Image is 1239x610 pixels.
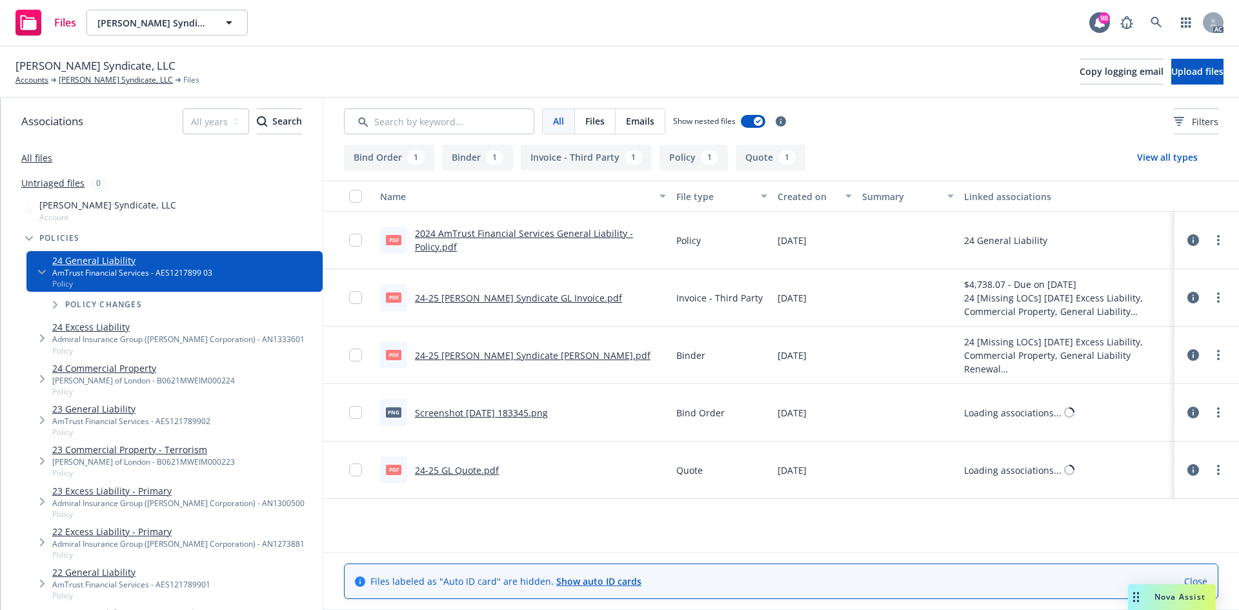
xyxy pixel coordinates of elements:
span: Show nested files [673,116,736,127]
a: Report a Bug [1114,10,1140,36]
a: 24-25 GL Quote.pdf [415,464,499,476]
input: Toggle Row Selected [349,349,362,361]
a: more [1211,290,1226,305]
button: Binder [442,145,513,170]
div: 1 [486,150,503,165]
div: 24 General Liability [964,234,1047,247]
span: Associations [21,113,83,130]
button: [PERSON_NAME] Syndicate, LLC [86,10,248,36]
div: Admiral Insurance Group ([PERSON_NAME] Corporation) - AN1333601 [52,334,305,345]
div: 98 [1098,12,1110,24]
span: Upload files [1171,65,1224,77]
span: pdf [386,465,401,474]
span: Files labeled as "Auto ID card" are hidden. [370,574,641,588]
div: File type [676,190,753,203]
span: Policy [52,386,235,397]
div: [PERSON_NAME] of London - B0621MWEIM000223 [52,456,235,467]
span: png [386,407,401,417]
span: Account [39,212,176,223]
div: AmTrust Financial Services - AES1217899 03 [52,267,212,278]
span: Files [54,17,76,28]
div: [PERSON_NAME] of London - B0621MWEIM000224 [52,375,235,386]
a: Accounts [15,74,48,86]
div: Created on [778,190,838,203]
span: Binder [676,349,705,362]
span: [DATE] [778,406,807,420]
span: Policy [52,509,305,520]
div: 1 [407,150,425,165]
a: Untriaged files [21,176,85,190]
span: Filters [1174,115,1218,128]
div: 0 [90,176,107,190]
a: more [1211,347,1226,363]
span: pdf [386,235,401,245]
span: Invoice - Third Party [676,291,763,305]
button: Policy [660,145,728,170]
span: Filters [1192,115,1218,128]
span: Policy [52,549,305,560]
span: Policy [52,427,210,438]
input: Toggle Row Selected [349,291,362,304]
button: Copy logging email [1080,59,1163,85]
div: Linked associations [964,190,1169,203]
button: Bind Order [344,145,434,170]
a: 24-25 [PERSON_NAME] Syndicate [PERSON_NAME].pdf [415,349,650,361]
a: more [1211,232,1226,248]
button: View all types [1116,145,1218,170]
span: Quote [676,463,703,477]
a: 23 General Liability [52,402,210,416]
div: 24 [Missing LOCs] [DATE] Excess Liability, Commercial Property, General Liability Renewal [964,335,1169,376]
div: Drag to move [1128,584,1144,610]
span: [DATE] [778,234,807,247]
span: Policy [52,467,235,478]
button: Nova Assist [1128,584,1216,610]
a: 22 Excess Liability - Primary [52,525,305,538]
button: File type [671,181,772,212]
a: more [1211,462,1226,478]
span: Nova Assist [1154,591,1205,602]
div: 24 [Missing LOCs] [DATE] Excess Liability, Commercial Property, General Liability Renewal [964,291,1169,318]
span: Files [585,114,605,128]
span: [DATE] [778,463,807,477]
a: 24-25 [PERSON_NAME] Syndicate GL Invoice.pdf [415,292,622,304]
input: Toggle Row Selected [349,234,362,247]
a: 24 Excess Liability [52,320,305,334]
svg: Search [257,116,267,127]
div: Loading associations... [964,463,1062,477]
span: Policy changes [65,301,142,309]
button: Linked associations [959,181,1174,212]
span: Files [183,74,199,86]
input: Toggle Row Selected [349,406,362,419]
a: 2024 AmTrust Financial Services General Liability - Policy.pdf [415,227,633,253]
a: Files [10,5,81,41]
div: Admiral Insurance Group ([PERSON_NAME] Corporation) - AN1300500 [52,498,305,509]
span: [PERSON_NAME] Syndicate, LLC [15,57,176,74]
span: Copy logging email [1080,65,1163,77]
div: 1 [701,150,718,165]
a: Screenshot [DATE] 183345.png [415,407,548,419]
div: AmTrust Financial Services - AES121789901 [52,579,210,590]
span: [PERSON_NAME] Syndicate, LLC [39,198,176,212]
div: Admiral Insurance Group ([PERSON_NAME] Corporation) - AN1273881 [52,538,305,549]
span: Bind Order [676,406,725,420]
span: pdf [386,292,401,302]
a: All files [21,152,52,164]
span: All [553,114,564,128]
button: Created on [772,181,857,212]
a: 24 General Liability [52,254,212,267]
span: [DATE] [778,291,807,305]
a: Search [1143,10,1169,36]
span: Policy [52,590,210,601]
a: Close [1184,574,1207,588]
span: [PERSON_NAME] Syndicate, LLC [97,16,209,30]
span: Policy [52,345,305,356]
a: 23 Commercial Property - Terrorism [52,443,235,456]
div: AmTrust Financial Services - AES121789902 [52,416,210,427]
span: Emails [626,114,654,128]
span: Policy [676,234,701,247]
span: Policies [39,234,80,242]
input: Toggle Row Selected [349,463,362,476]
a: more [1211,405,1226,420]
div: 1 [778,150,796,165]
span: Policy [52,278,212,289]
